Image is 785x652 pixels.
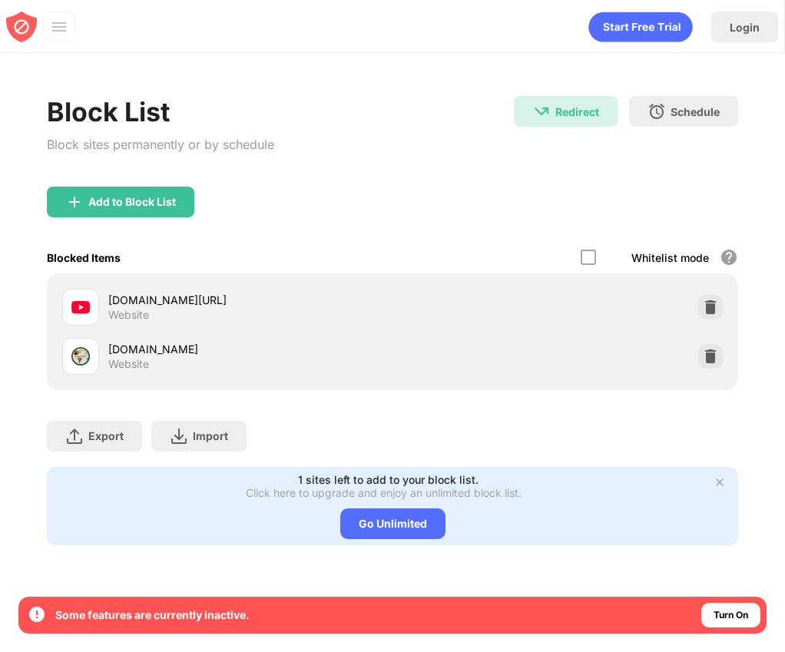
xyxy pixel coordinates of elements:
div: Turn On [714,607,748,623]
div: Blocked Items [47,251,121,264]
div: animation [588,12,693,42]
div: Click here to upgrade and enjoy an unlimited block list. [246,486,522,499]
div: Some features are currently inactive. [55,607,250,623]
img: x-button.svg [714,476,726,488]
img: favicons [71,347,90,366]
div: 1 sites left to add to your block list. [298,473,479,486]
div: [DOMAIN_NAME][URL] [108,292,392,308]
img: error-circle-white.svg [28,605,46,624]
div: [DOMAIN_NAME] [108,341,392,357]
div: Website [108,308,149,322]
div: Go Unlimited [340,508,445,539]
div: Block List [47,96,274,127]
div: Website [108,357,149,371]
div: Import [193,429,228,442]
div: Whitelist mode [631,251,709,264]
div: Add to Block List [88,196,176,208]
div: Schedule [671,105,720,118]
img: favicons [71,298,90,316]
div: Block sites permanently or by schedule [47,134,274,156]
div: Redirect [555,105,599,118]
div: Export [88,429,124,442]
div: Login [730,21,760,34]
img: blocksite-icon-red.svg [6,12,37,42]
